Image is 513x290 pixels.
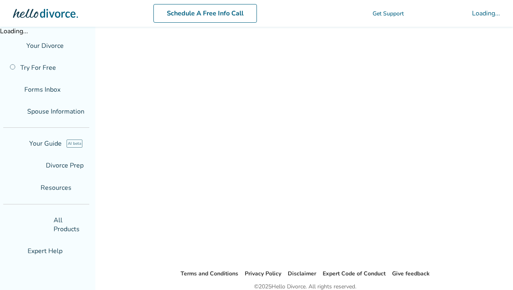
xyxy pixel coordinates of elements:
span: AI beta [67,140,82,148]
a: Privacy Policy [245,270,281,277]
span: shopping_basket [5,221,49,228]
a: Terms and Conditions [181,270,238,277]
a: Schedule A Free Info Call [153,4,257,23]
span: people [5,108,22,115]
span: explore [5,140,24,147]
span: inbox [5,86,19,93]
span: list_alt_check [5,162,41,169]
span: expand_more [71,183,125,193]
span: phone_in_talk [332,10,369,17]
span: flag_2 [5,43,22,49]
span: Get Support [373,10,404,17]
li: Give feedback [392,269,430,279]
a: phone_in_talkGet Support [332,10,404,17]
span: Resources [5,183,71,192]
div: Loading... [472,9,500,18]
span: Forms Inbox [24,85,60,94]
span: shopping_cart [410,9,466,18]
span: groups [5,248,23,254]
a: Expert Code of Conduct [323,270,386,277]
span: menu_book [5,185,36,191]
li: Disclaimer [288,269,316,279]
